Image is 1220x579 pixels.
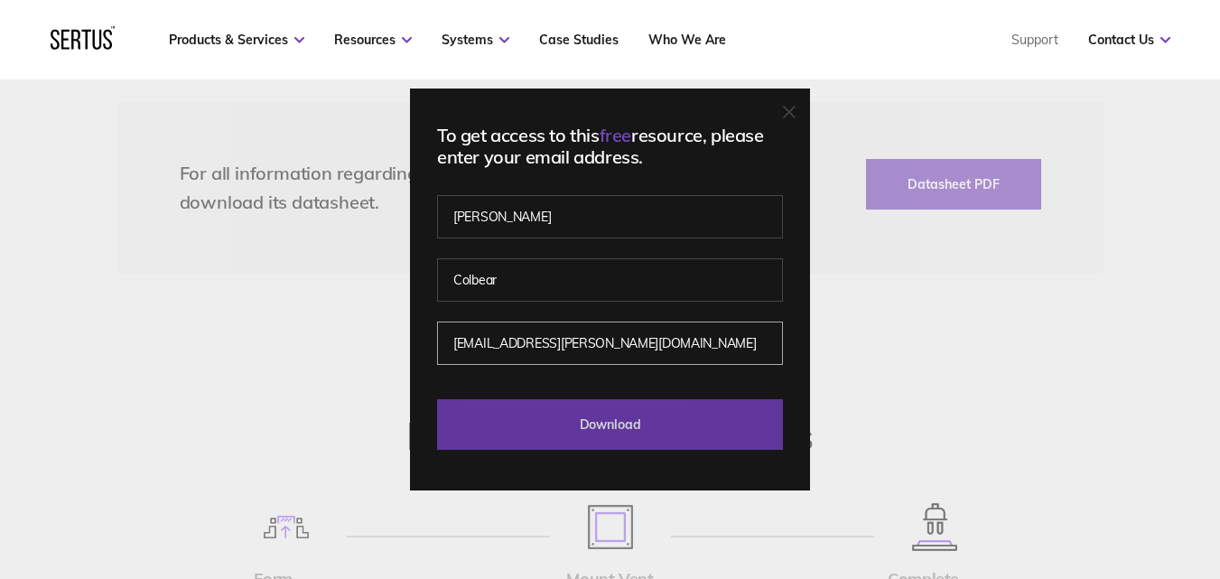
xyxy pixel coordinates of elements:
[600,124,631,146] span: free
[437,322,783,365] input: Work email address*
[1130,492,1220,579] iframe: Chat Widget
[169,32,304,48] a: Products & Services
[1011,32,1058,48] a: Support
[437,399,783,450] input: Download
[437,258,783,302] input: Last name*
[437,125,783,168] div: To get access to this resource, please enter your email address.
[539,32,619,48] a: Case Studies
[442,32,509,48] a: Systems
[1088,32,1170,48] a: Contact Us
[648,32,726,48] a: Who We Are
[334,32,412,48] a: Resources
[437,195,783,238] input: First name*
